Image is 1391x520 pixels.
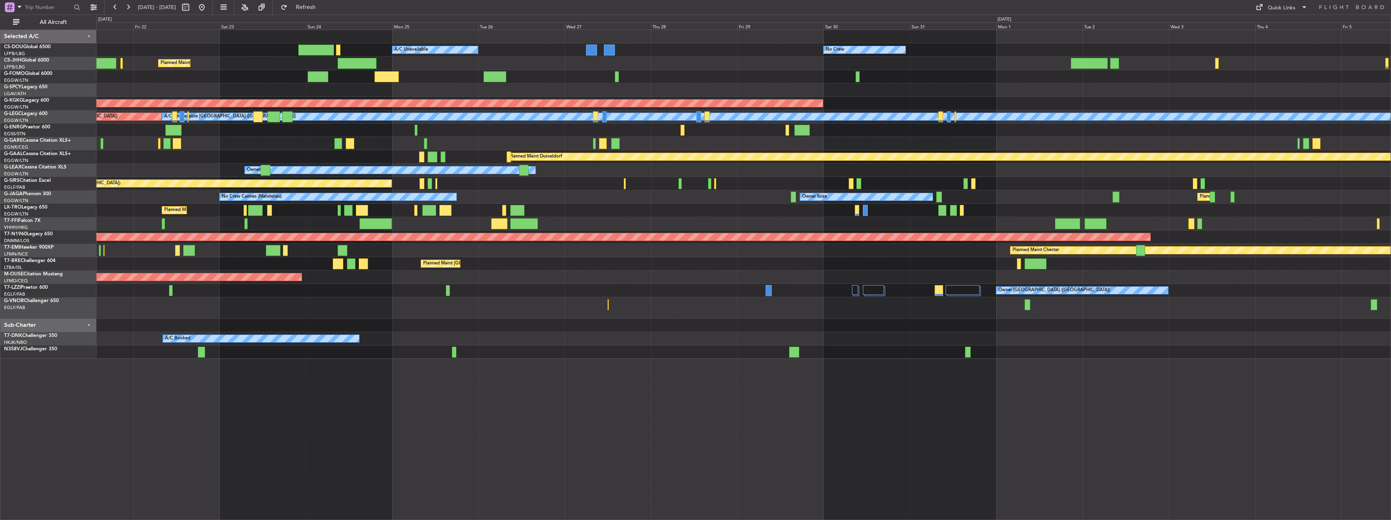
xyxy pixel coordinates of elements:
[4,91,26,97] a: LGAV/ATH
[4,211,28,217] a: EGGW/LTN
[4,165,66,170] a: G-LEAXCessna Citation XLS
[247,164,261,176] div: Owner
[4,272,24,277] span: M-OUSE
[4,264,22,271] a: LTBA/ISL
[9,16,88,29] button: All Aircraft
[1012,244,1059,256] div: Planned Maint Chester
[4,192,23,196] span: G-JAGA
[394,44,428,56] div: A/C Unavailable
[4,98,49,103] a: G-KGKGLegacy 600
[222,191,282,203] div: No Crew Cannes (Mandelieu)
[4,58,49,63] a: CS-JHHGlobal 6000
[4,117,28,124] a: EGGW/LTN
[4,251,28,257] a: LFMN/NCE
[802,191,827,203] div: Owner Ibiza
[4,347,57,352] a: N358VJChallenger 350
[4,245,20,250] span: T7-EMI
[4,71,25,76] span: G-FOMO
[4,125,23,130] span: G-ENRG
[737,22,824,30] div: Fri 29
[4,131,26,137] a: EGSS/STN
[4,184,25,190] a: EGLF/FAB
[998,284,1110,296] div: Owner [GEOGRAPHIC_DATA] ([GEOGRAPHIC_DATA])
[164,204,292,216] div: Planned Maint [GEOGRAPHIC_DATA] ([GEOGRAPHIC_DATA])
[478,22,565,30] div: Tue 26
[4,111,21,116] span: G-LEGC
[1083,22,1169,30] div: Tue 2
[423,258,551,270] div: Planned Maint [GEOGRAPHIC_DATA] ([GEOGRAPHIC_DATA])
[4,298,24,303] span: G-VNOR
[4,333,22,338] span: T7-DNK
[4,77,28,83] a: EGGW/LTN
[4,205,47,210] a: LX-TROLegacy 650
[4,45,51,49] a: CS-DOUGlobal 6500
[996,22,1083,30] div: Mon 1
[4,347,22,352] span: N358VJ
[21,19,86,25] span: All Aircraft
[165,332,190,345] div: A/C Booked
[4,339,27,345] a: HKJK/NBO
[4,85,21,90] span: G-SPCY
[4,291,25,297] a: EGLF/FAB
[651,22,737,30] div: Thu 28
[509,151,562,163] div: Planned Maint Dusseldorf
[4,111,47,116] a: G-LEGCLegacy 600
[4,178,51,183] a: G-SIRSCitation Excel
[306,22,392,30] div: Sun 24
[4,144,28,150] a: EGNR/CEG
[4,138,71,143] a: G-GARECessna Citation XLS+
[4,258,56,263] a: T7-BREChallenger 604
[1169,22,1255,30] div: Wed 3
[4,158,28,164] a: EGGW/LTN
[4,205,21,210] span: LX-TRO
[1252,1,1312,14] button: Quick Links
[4,192,51,196] a: G-JAGAPhenom 300
[4,272,63,277] a: M-OUSECitation Mustang
[4,218,18,223] span: T7-FFI
[4,298,59,303] a: G-VNORChallenger 650
[98,16,112,23] div: [DATE]
[133,22,220,30] div: Fri 22
[25,1,71,13] input: Trip Number
[4,151,23,156] span: G-GAAL
[392,22,479,30] div: Mon 25
[164,111,296,123] div: A/C Unavailable [GEOGRAPHIC_DATA] ([GEOGRAPHIC_DATA])
[4,58,21,63] span: CS-JHH
[997,16,1011,23] div: [DATE]
[277,1,325,14] button: Refresh
[289,4,323,10] span: Refresh
[824,22,910,30] div: Sat 30
[4,245,53,250] a: T7-EMIHawker 900XP
[4,71,52,76] a: G-FOMOGlobal 6000
[4,285,48,290] a: T7-LZZIPraetor 600
[4,238,29,244] a: DNMM/LOS
[826,44,844,56] div: No Crew
[4,104,28,110] a: EGGW/LTN
[4,45,23,49] span: CS-DOU
[4,198,28,204] a: EGGW/LTN
[4,171,28,177] a: EGGW/LTN
[4,232,27,237] span: T7-N1960
[4,125,50,130] a: G-ENRGPraetor 600
[4,51,25,57] a: LFPB/LBG
[565,22,651,30] div: Wed 27
[160,57,288,69] div: Planned Maint [GEOGRAPHIC_DATA] ([GEOGRAPHIC_DATA])
[138,4,176,11] span: [DATE] - [DATE]
[4,333,57,338] a: T7-DNKChallenger 350
[4,98,23,103] span: G-KGKG
[4,232,53,237] a: T7-N1960Legacy 650
[4,285,21,290] span: T7-LZZI
[1268,4,1295,12] div: Quick Links
[1200,191,1327,203] div: Planned Maint [GEOGRAPHIC_DATA] ([GEOGRAPHIC_DATA])
[4,64,25,70] a: LFPB/LBG
[1255,22,1342,30] div: Thu 4
[4,278,28,284] a: LFMD/CEQ
[4,85,47,90] a: G-SPCYLegacy 650
[4,224,28,230] a: VHHH/HKG
[220,22,306,30] div: Sat 23
[4,151,71,156] a: G-GAALCessna Citation XLS+
[4,218,41,223] a: T7-FFIFalcon 7X
[4,305,25,311] a: EGLF/FAB
[4,258,21,263] span: T7-BRE
[910,22,996,30] div: Sun 31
